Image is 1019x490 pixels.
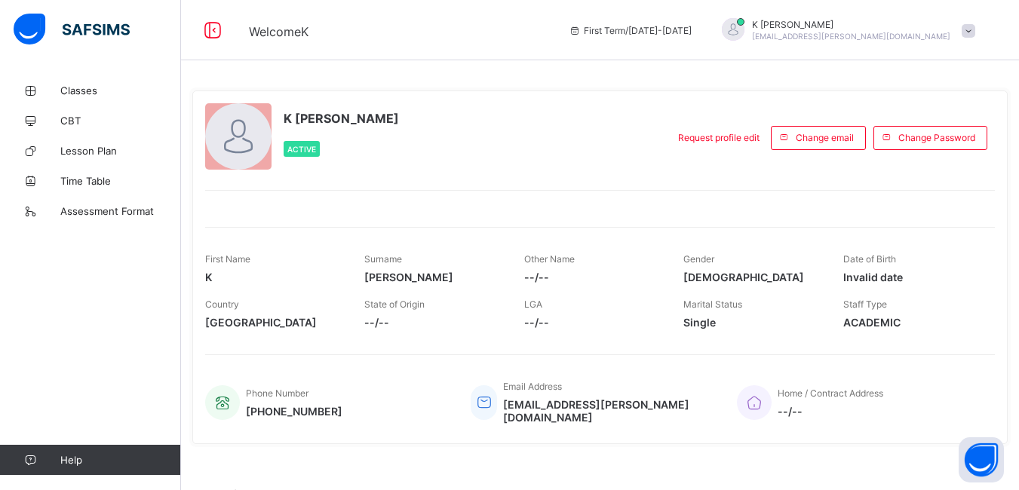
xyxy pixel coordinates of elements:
[205,253,250,265] span: First Name
[14,14,130,45] img: safsims
[205,299,239,310] span: Country
[287,145,316,154] span: Active
[678,132,760,143] span: Request profile edit
[843,299,887,310] span: Staff Type
[205,316,342,329] span: [GEOGRAPHIC_DATA]
[503,398,714,424] span: [EMAIL_ADDRESS][PERSON_NAME][DOMAIN_NAME]
[205,271,342,283] span: K
[524,299,542,310] span: LGA
[503,381,562,392] span: Email Address
[524,253,575,265] span: Other Name
[683,253,714,265] span: Gender
[246,387,308,399] span: Phone Number
[60,175,181,187] span: Time Table
[60,115,181,127] span: CBT
[364,253,402,265] span: Surname
[364,316,501,329] span: --/--
[707,18,983,43] div: KNwankwo
[752,19,950,30] span: K [PERSON_NAME]
[364,271,501,283] span: [PERSON_NAME]
[778,405,883,418] span: --/--
[249,24,308,39] span: Welcome K
[284,111,399,126] span: K [PERSON_NAME]
[246,405,342,418] span: [PHONE_NUMBER]
[60,454,180,466] span: Help
[898,132,975,143] span: Change Password
[843,316,980,329] span: ACADEMIC
[796,132,854,143] span: Change email
[60,145,181,157] span: Lesson Plan
[778,387,883,399] span: Home / Contract Address
[60,84,181,96] span: Classes
[524,316,661,329] span: --/--
[683,316,820,329] span: Single
[569,25,692,36] span: session/term information
[959,437,1004,482] button: Open asap
[752,32,950,41] span: [EMAIL_ADDRESS][PERSON_NAME][DOMAIN_NAME]
[524,271,661,283] span: --/--
[364,299,425,310] span: State of Origin
[683,271,820,283] span: [DEMOGRAPHIC_DATA]
[843,253,896,265] span: Date of Birth
[843,271,980,283] span: Invalid date
[683,299,742,310] span: Marital Status
[60,205,181,217] span: Assessment Format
